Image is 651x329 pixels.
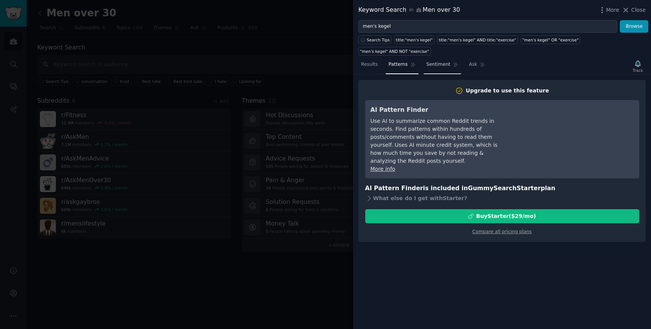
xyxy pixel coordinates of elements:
[358,47,431,56] a: "men's kegel" AND NOT "exercise"
[367,37,390,43] span: Search Tips
[631,6,646,14] span: Close
[365,209,639,223] button: BuyStarter($29/mo)
[365,193,639,204] div: What else do I get with Starter ?
[466,59,488,74] a: Ask
[360,49,429,54] div: "men's kegel" AND NOT "exercise"
[365,184,639,193] h3: AI Pattern Finder is included in plan
[358,20,617,33] input: Try a keyword related to your business
[358,35,391,44] button: Search Tips
[424,59,461,74] a: Sentiment
[371,105,509,115] h3: AI Pattern Finder
[371,166,395,172] a: More info
[476,212,536,220] div: Buy Starter ($ 29 /mo )
[409,7,413,14] span: in
[371,117,509,165] div: Use AI to summarize common Reddit trends in seconds. Find patterns within hundreds of posts/comme...
[472,229,532,234] a: Compare all pricing plans
[358,5,460,15] div: Keyword Search Men over 30
[466,87,549,95] div: Upgrade to use this feature
[606,6,619,14] span: More
[388,61,407,68] span: Patterns
[396,37,433,43] div: title:"men's kegel"
[358,59,380,74] a: Results
[522,37,578,43] div: "men's kegel" OR "exercise"
[386,59,418,74] a: Patterns
[598,6,619,14] button: More
[520,105,634,162] iframe: YouTube video player
[439,37,516,43] div: title:"men's kegel" AND title:"exercise"
[426,61,450,68] span: Sentiment
[361,61,378,68] span: Results
[622,6,646,14] button: Close
[521,35,580,44] a: "men's kegel" OR "exercise"
[468,184,540,192] span: GummySearch Starter
[394,35,434,44] a: title:"men's kegel"
[620,20,648,33] button: Browse
[437,35,518,44] a: title:"men's kegel" AND title:"exercise"
[469,61,477,68] span: Ask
